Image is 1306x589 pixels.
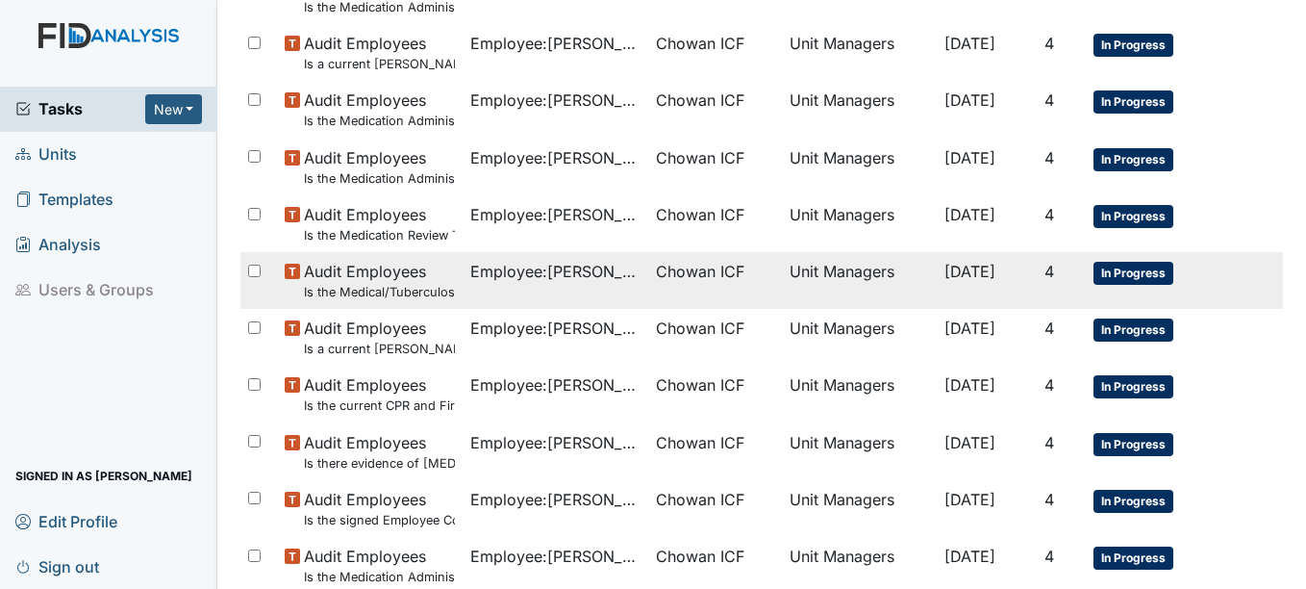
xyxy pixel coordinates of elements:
span: Employee : [PERSON_NAME] [470,545,640,568]
span: Audit Employees Is the Medication Administration certificate found in the file? [304,89,455,130]
span: [DATE] [944,262,995,281]
td: Unit Managers [782,24,937,81]
small: Is the Medication Administration certificate found in the file? [304,568,455,586]
span: Edit Profile [15,506,117,536]
small: Is a current [PERSON_NAME] Training certificate found in the file (1 year)? [304,340,455,358]
span: In Progress [1093,205,1173,228]
span: [DATE] [944,490,995,509]
td: Unit Managers [782,480,937,537]
span: In Progress [1093,547,1173,570]
span: Audit Employees Is the signed Employee Confidentiality Agreement in the file (HIPPA)? [304,488,455,529]
span: Employee : [PERSON_NAME] [470,32,640,55]
td: Unit Managers [782,81,937,138]
span: Employee : [PERSON_NAME] [470,89,640,112]
span: Chowan ICF [656,488,744,511]
span: In Progress [1093,148,1173,171]
span: Chowan ICF [656,431,744,454]
span: 4 [1044,375,1054,395]
span: Chowan ICF [656,32,744,55]
td: Unit Managers [782,366,937,423]
span: Audit Employees Is the Medication Administration certificate found in the file? [304,545,455,586]
span: Templates [15,185,113,215]
span: Audit Employees Is a current MANDT Training certificate found in the file (1 year)? [304,317,455,358]
a: Tasks [15,97,145,120]
span: [DATE] [944,90,995,110]
span: [DATE] [944,205,995,224]
span: 4 [1044,547,1054,566]
span: 4 [1044,34,1054,53]
span: Audit Employees Is the Medication Administration Test and 2 observation checklist (hire after 10/... [304,146,455,188]
span: Employee : [PERSON_NAME] [470,260,640,283]
td: Unit Managers [782,252,937,309]
small: Is there evidence of [MEDICAL_DATA] (probationary [DATE] and post accident)? [304,454,455,473]
span: Chowan ICF [656,203,744,226]
span: Audit Employees Is the current CPR and First Aid Training Certificate found in the file(2 years)? [304,373,455,415]
span: Signed in as [PERSON_NAME] [15,461,192,491]
span: 4 [1044,490,1054,509]
span: Chowan ICF [656,373,744,397]
span: In Progress [1093,34,1173,57]
span: Employee : [PERSON_NAME] [470,146,640,169]
span: Employee : [PERSON_NAME] [470,431,640,454]
span: Units [15,140,77,169]
span: Audit Employees Is the Medical/Tuberculosis Assessment updated annually? [304,260,455,301]
span: Chowan ICF [656,545,744,568]
td: Unit Managers [782,139,937,195]
td: Unit Managers [782,423,937,480]
span: 4 [1044,262,1054,281]
small: Is the current CPR and First Aid Training Certificate found in the file(2 years)? [304,397,455,415]
span: Chowan ICF [656,89,744,112]
small: Is the Medication Review Test updated annually? [304,226,455,244]
small: Is the Medication Administration certificate found in the file? [304,112,455,130]
small: Is a current [PERSON_NAME] Training certificate found in the file (1 year)? [304,55,455,73]
span: Chowan ICF [656,146,744,169]
span: Analysis [15,230,101,260]
span: In Progress [1093,375,1173,398]
span: Employee : [PERSON_NAME] [470,203,640,226]
span: In Progress [1093,433,1173,456]
span: [DATE] [944,547,995,566]
span: Audit Employees Is the Medication Review Test updated annually? [304,203,455,244]
span: Employee : [PERSON_NAME] [470,488,640,511]
span: In Progress [1093,319,1173,342]
span: In Progress [1093,490,1173,513]
span: [DATE] [944,375,995,395]
span: Sign out [15,551,99,581]
span: Chowan ICF [656,260,744,283]
span: 4 [1044,148,1054,167]
span: In Progress [1093,262,1173,285]
small: Is the Medical/Tuberculosis Assessment updated annually? [304,283,455,301]
span: [DATE] [944,148,995,167]
span: In Progress [1093,90,1173,114]
td: Unit Managers [782,309,937,366]
span: Chowan ICF [656,317,744,340]
small: Is the signed Employee Confidentiality Agreement in the file (HIPPA)? [304,511,455,529]
span: Audit Employees Is a current MANDT Training certificate found in the file (1 year)? [304,32,455,73]
span: 4 [1044,433,1054,452]
span: Audit Employees Is there evidence of drug test (probationary within 90 days and post accident)? [304,431,455,473]
span: Employee : [PERSON_NAME] [470,317,640,340]
span: 4 [1044,90,1054,110]
span: 4 [1044,319,1054,338]
button: New [145,94,203,124]
span: [DATE] [944,433,995,452]
span: [DATE] [944,319,995,338]
span: Employee : [PERSON_NAME] [470,373,640,397]
span: [DATE] [944,34,995,53]
td: Unit Managers [782,195,937,252]
span: 4 [1044,205,1054,224]
small: Is the Medication Administration Test and 2 observation checklist (hire after 10/07) found in the... [304,169,455,188]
